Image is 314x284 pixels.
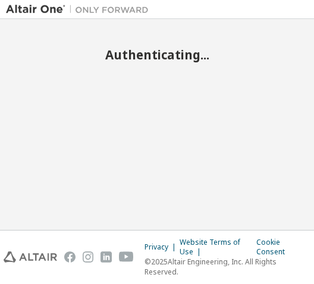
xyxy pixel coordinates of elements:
img: youtube.svg [119,251,134,263]
img: Altair One [6,4,155,15]
img: instagram.svg [83,251,93,263]
div: Website Terms of Use [180,238,256,257]
img: linkedin.svg [101,251,111,263]
p: © 2025 Altair Engineering, Inc. All Rights Reserved. [145,257,310,277]
div: Privacy [145,242,180,252]
img: altair_logo.svg [4,251,57,263]
div: Cookie Consent [256,238,310,257]
img: facebook.svg [64,251,75,263]
h2: Authenticating... [6,47,308,62]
